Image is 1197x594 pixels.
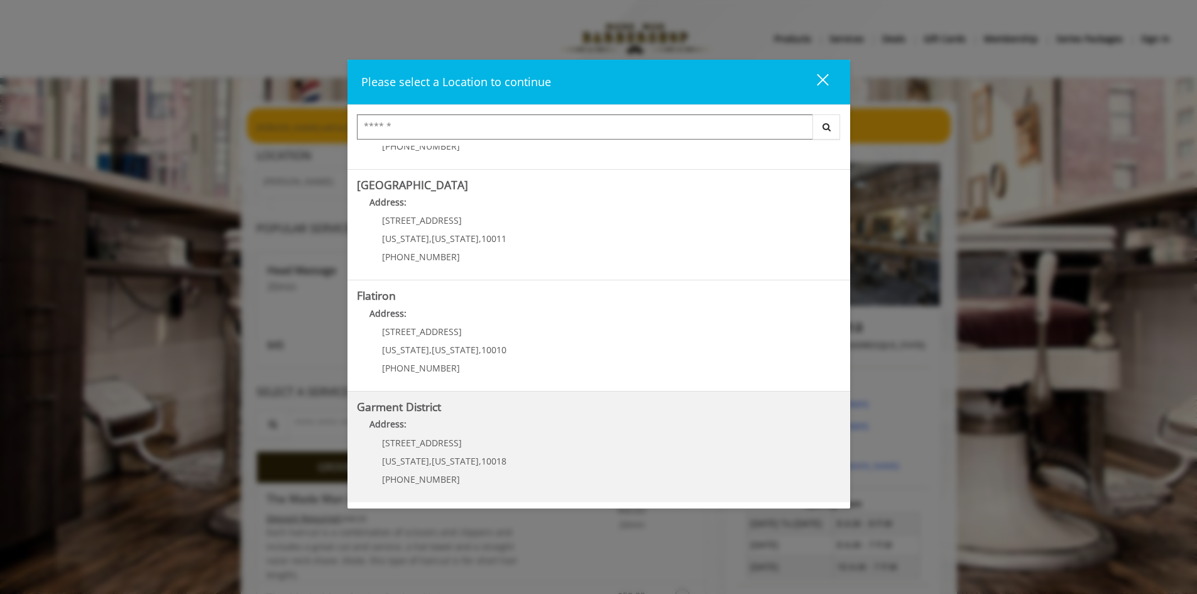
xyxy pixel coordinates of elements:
span: [US_STATE] [432,455,479,467]
span: 10010 [481,344,506,356]
button: close dialog [794,69,836,95]
span: , [479,455,481,467]
span: [US_STATE] [382,344,429,356]
span: , [479,233,481,245]
span: [STREET_ADDRESS] [382,214,462,226]
span: Please select a Location to continue [361,74,551,89]
span: , [429,233,432,245]
b: [GEOGRAPHIC_DATA] [357,177,468,192]
span: , [479,344,481,356]
b: Garment District [357,399,441,414]
span: [US_STATE] [382,233,429,245]
b: Address: [369,307,407,319]
input: Search Center [357,114,813,140]
span: [PHONE_NUMBER] [382,362,460,374]
span: [US_STATE] [432,233,479,245]
span: [STREET_ADDRESS] [382,326,462,338]
div: close dialog [802,73,828,92]
span: 10011 [481,233,506,245]
div: Center Select [357,114,841,146]
span: [US_STATE] [382,455,429,467]
span: , [429,455,432,467]
span: [PHONE_NUMBER] [382,140,460,152]
b: Address: [369,196,407,208]
span: [US_STATE] [432,344,479,356]
span: [PHONE_NUMBER] [382,251,460,263]
span: , [429,344,432,356]
b: Flatiron [357,288,396,303]
i: Search button [819,123,834,131]
span: [PHONE_NUMBER] [382,473,460,485]
span: 10018 [481,455,506,467]
span: [STREET_ADDRESS] [382,437,462,449]
b: Address: [369,418,407,430]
